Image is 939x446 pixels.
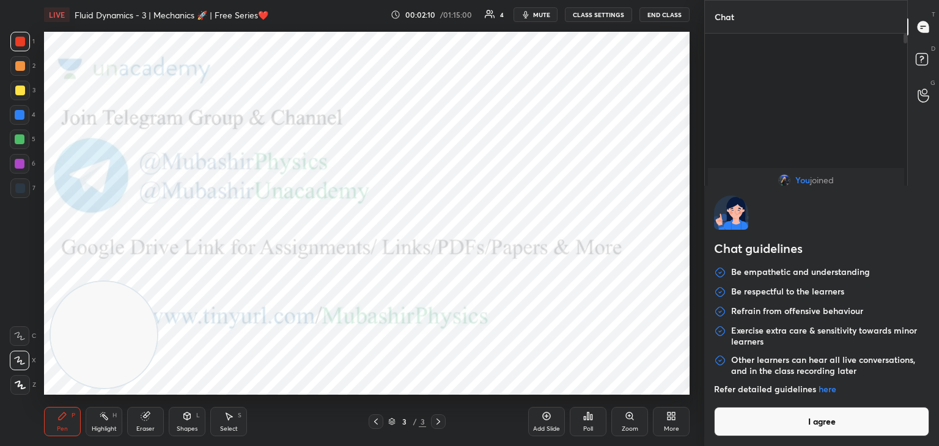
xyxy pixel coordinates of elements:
p: Other learners can hear all live conversations, and in the class recording later [731,354,929,376]
div: / [413,418,416,425]
p: Be empathetic and understanding [731,266,870,279]
div: 5 [10,130,35,149]
div: 6 [10,154,35,174]
div: Z [10,375,36,395]
div: X [10,351,36,370]
div: More [664,426,679,432]
p: Exercise extra care & sensitivity towards minor learners [731,325,929,347]
button: CLASS SETTINGS [565,7,632,22]
div: 2 [10,56,35,76]
span: mute [533,10,550,19]
button: mute [514,7,558,22]
div: Add Slide [533,426,560,432]
div: LIVE [44,7,70,22]
div: 4 [10,105,35,125]
button: I agree [714,407,929,436]
div: Eraser [136,426,155,432]
div: 7 [10,178,35,198]
p: Refer detailed guidelines [714,384,929,395]
a: here [819,383,836,395]
div: Highlight [92,426,117,432]
div: 4 [500,12,504,18]
h4: Fluid Dynamics - 3 | Mechanics 🚀 | Free Series❤️ [75,9,268,21]
div: Shapes [177,426,197,432]
div: P [72,412,75,419]
div: Zoom [622,426,638,432]
div: S [238,412,241,419]
div: 1 [10,32,35,51]
div: H [112,412,117,419]
h2: Chat guidelines [714,239,929,260]
div: 3 [398,418,410,425]
p: Be respectful to the learners [731,286,844,298]
div: Poll [583,426,593,432]
div: 3 [419,416,426,427]
div: Select [220,426,238,432]
div: Pen [57,426,68,432]
div: C [10,326,36,346]
p: Refrain from offensive behaviour [731,305,863,318]
button: End Class [639,7,690,22]
div: 3 [10,81,35,100]
div: L [196,412,200,419]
